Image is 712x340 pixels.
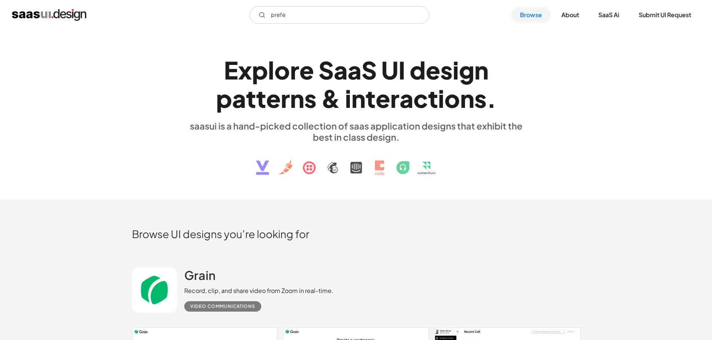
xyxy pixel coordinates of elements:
a: SaaS Ai [589,7,628,23]
div: s [440,56,453,84]
div: i [453,56,459,84]
h2: Grain [184,268,216,283]
div: n [474,56,488,84]
div: t [246,84,256,113]
div: t [428,84,438,113]
div: o [274,56,290,84]
a: Submit UI Request [630,7,700,23]
div: i [438,84,444,113]
div: e [299,56,314,84]
div: Record, clip, and share video from Zoom in real-time. [184,286,333,295]
div: n [351,84,366,113]
div: e [426,56,440,84]
div: a [400,84,413,113]
div: r [281,84,290,113]
div: i [345,84,351,113]
div: saasui is a hand-picked collection of saas application designs that exhibit the best in class des... [184,120,528,143]
div: U [381,56,398,84]
form: Email Form [250,6,429,24]
div: Video Communications [190,302,255,311]
div: x [238,56,252,84]
div: E [224,56,238,84]
div: n [290,84,304,113]
div: n [460,84,474,113]
div: r [390,84,400,113]
a: home [12,9,86,21]
div: o [444,84,460,113]
img: text, icon, saas logo [243,143,469,181]
div: e [376,84,390,113]
div: d [410,56,426,84]
div: t [256,84,266,113]
div: . [487,84,496,113]
a: Browse [511,7,551,23]
div: I [398,56,405,84]
div: a [232,84,246,113]
div: a [334,56,348,84]
a: About [552,7,588,23]
div: r [290,56,299,84]
div: S [361,56,377,84]
div: S [318,56,334,84]
div: p [252,56,268,84]
div: s [474,84,487,113]
div: l [268,56,274,84]
h2: Browse UI designs you’re looking for [132,227,580,240]
div: e [266,84,281,113]
div: c [413,84,428,113]
div: & [321,84,340,113]
h1: Explore SaaS UI design patterns & interactions. [184,56,528,113]
div: t [366,84,376,113]
div: p [216,84,232,113]
div: a [348,56,361,84]
input: Search UI designs you're looking for... [250,6,429,24]
div: s [304,84,317,113]
a: Grain [184,268,216,286]
div: g [459,56,474,84]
